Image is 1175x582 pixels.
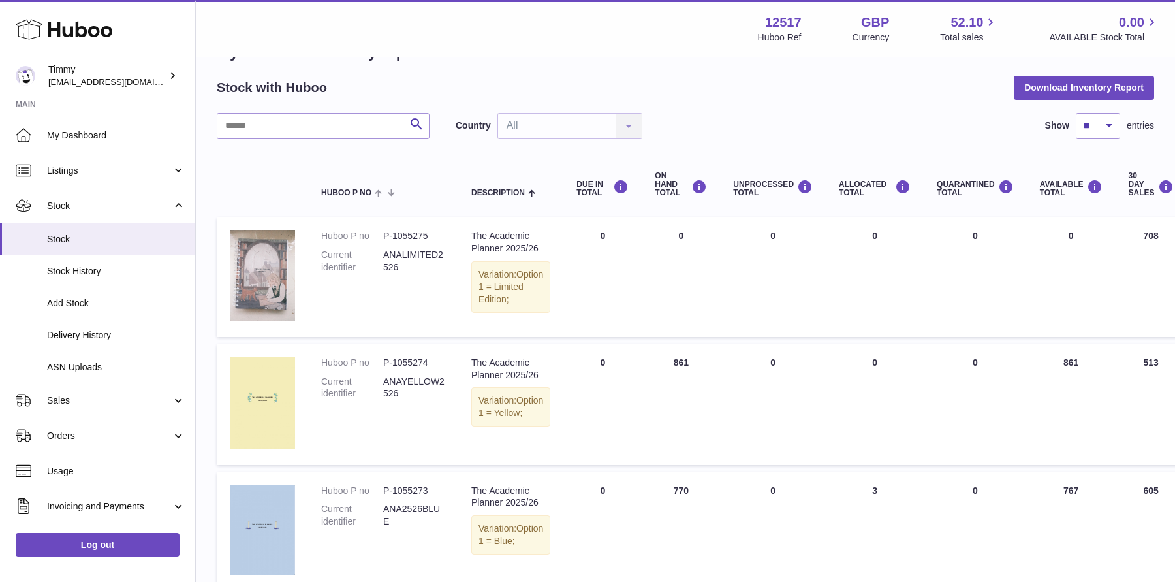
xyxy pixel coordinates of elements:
span: [EMAIL_ADDRESS][DOMAIN_NAME] [48,76,192,87]
div: Variation: [471,261,550,313]
span: Listings [47,165,172,177]
label: Show [1045,120,1069,132]
span: ASN Uploads [47,361,185,374]
span: entries [1127,120,1154,132]
div: ALLOCATED Total [839,180,911,197]
span: Delivery History [47,329,185,342]
dt: Current identifier [321,249,383,274]
td: 0 [826,217,924,336]
span: Stock History [47,265,185,278]
div: The Academic Planner 2025/26 [471,485,550,509]
span: Total sales [940,31,998,44]
td: 0 [563,217,642,336]
a: Log out [16,533,180,557]
td: 861 [642,344,720,465]
td: 0 [826,344,924,465]
img: product image [230,357,295,449]
dt: Huboo P no [321,357,383,369]
span: Invoicing and Payments [47,500,172,513]
td: 0 [642,217,720,336]
span: 0 [973,485,978,496]
span: 0 [973,231,978,241]
dd: P-1055273 [383,485,445,497]
label: Country [456,120,491,132]
dd: ANAYELLOW2526 [383,376,445,400]
span: Orders [47,430,172,442]
dd: ANA2526BLUE [383,503,445,528]
button: Download Inventory Report [1014,76,1154,99]
div: AVAILABLE Total [1040,180,1103,197]
span: Sales [47,395,172,407]
dd: P-1055274 [383,357,445,369]
img: support@pumpkinproductivity.org [16,66,35,86]
strong: 12517 [765,14,802,31]
div: The Academic Planner 2025/26 [471,357,550,381]
img: product image [230,485,295,576]
span: Description [471,189,525,197]
span: My Dashboard [47,129,185,142]
dd: P-1055275 [383,230,445,242]
h2: Stock with Huboo [217,79,327,97]
dt: Huboo P no [321,230,383,242]
dt: Current identifier [321,376,383,400]
td: 0 [720,217,826,336]
div: DUE IN TOTAL [576,180,629,197]
div: Timmy [48,63,166,88]
span: Stock [47,233,185,246]
span: Stock [47,200,172,212]
div: ON HAND Total [655,172,707,198]
td: 861 [1027,344,1116,465]
div: Variation: [471,387,550,427]
div: 30 DAY SALES [1129,172,1174,198]
span: Add Stock [47,297,185,310]
div: UNPROCESSED Total [733,180,813,197]
a: 0.00 AVAILABLE Stock Total [1049,14,1159,44]
div: Variation: [471,515,550,555]
dt: Huboo P no [321,485,383,497]
a: 52.10 Total sales [940,14,998,44]
dd: ANALIMITED2526 [383,249,445,274]
div: QUARANTINED Total [937,180,1014,197]
div: The Academic Planner 2025/26 [471,230,550,255]
img: product image [230,230,295,321]
span: 0 [973,357,978,368]
td: 0 [563,344,642,465]
td: 0 [1027,217,1116,336]
dt: Current identifier [321,503,383,528]
div: Huboo Ref [758,31,802,44]
span: Option 1 = Limited Edition; [478,269,543,304]
span: 52.10 [950,14,983,31]
span: Huboo P no [321,189,371,197]
strong: GBP [861,14,889,31]
td: 0 [720,344,826,465]
div: Currency [853,31,890,44]
span: 0.00 [1119,14,1144,31]
span: Usage [47,465,185,477]
span: AVAILABLE Stock Total [1049,31,1159,44]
